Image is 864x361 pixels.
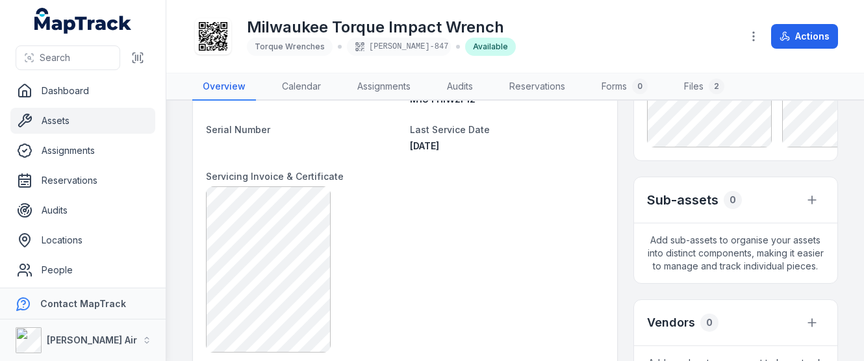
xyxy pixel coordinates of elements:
button: Actions [771,24,838,49]
a: Reservations [499,73,576,101]
a: MapTrack [34,8,132,34]
a: Assets [10,108,155,134]
div: 0 [700,314,718,332]
a: Assignments [347,73,421,101]
a: Overview [192,73,256,101]
a: Forms0 [591,73,658,101]
span: Last Service Date [410,124,490,135]
span: Serial Number [206,124,270,135]
a: Forms [10,287,155,313]
h1: Milwaukee Torque Impact Wrench [247,17,516,38]
a: Locations [10,227,155,253]
div: 0 [632,79,648,94]
div: 2 [709,79,724,94]
a: Reservations [10,168,155,193]
a: Audits [10,197,155,223]
h3: Vendors [647,314,695,332]
a: Calendar [272,73,331,101]
strong: [PERSON_NAME] Air [47,334,137,345]
strong: Contact MapTrack [40,298,126,309]
a: Dashboard [10,78,155,104]
h2: Sub-assets [647,191,718,209]
div: [PERSON_NAME]-847 [347,38,451,56]
div: Available [465,38,516,56]
button: Search [16,45,120,70]
a: Audits [437,73,483,101]
a: Files2 [674,73,735,101]
time: 5/30/2025, 12:00:00 AM [410,140,439,151]
div: 0 [724,191,742,209]
span: Torque Wrenches [255,42,325,51]
span: Add sub-assets to organise your assets into distinct components, making it easier to manage and t... [634,223,837,283]
span: Search [40,51,70,64]
a: People [10,257,155,283]
span: [DATE] [410,140,439,151]
a: Assignments [10,138,155,164]
span: Servicing Invoice & Certificate [206,171,344,182]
